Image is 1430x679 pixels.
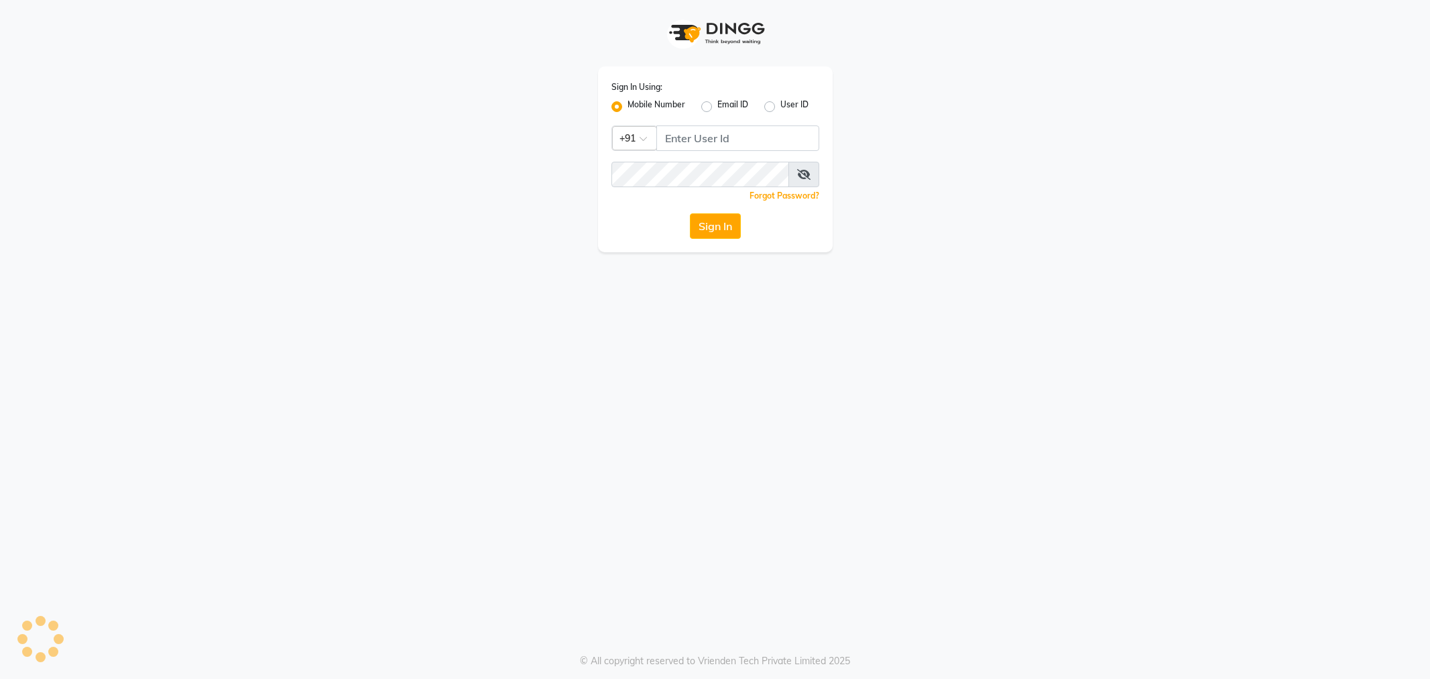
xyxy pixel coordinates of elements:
input: Username [611,162,789,187]
a: Forgot Password? [750,191,819,201]
img: logo1.svg [662,13,769,53]
button: Sign In [690,213,741,239]
label: Sign In Using: [611,81,662,93]
label: User ID [780,99,809,115]
input: Username [656,125,819,151]
label: Mobile Number [628,99,685,115]
label: Email ID [717,99,748,115]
